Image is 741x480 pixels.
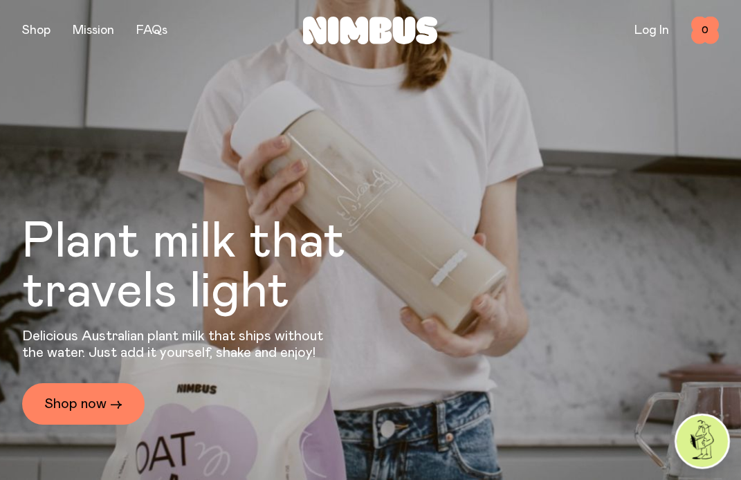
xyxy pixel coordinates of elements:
p: Delicious Australian plant milk that ships without the water. Just add it yourself, shake and enjoy! [22,328,332,361]
h1: Plant milk that travels light [22,217,421,317]
img: agent [677,416,728,467]
a: Shop now → [22,383,145,425]
a: Mission [73,24,114,37]
button: 0 [691,17,719,44]
a: Log In [634,24,669,37]
a: FAQs [136,24,167,37]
